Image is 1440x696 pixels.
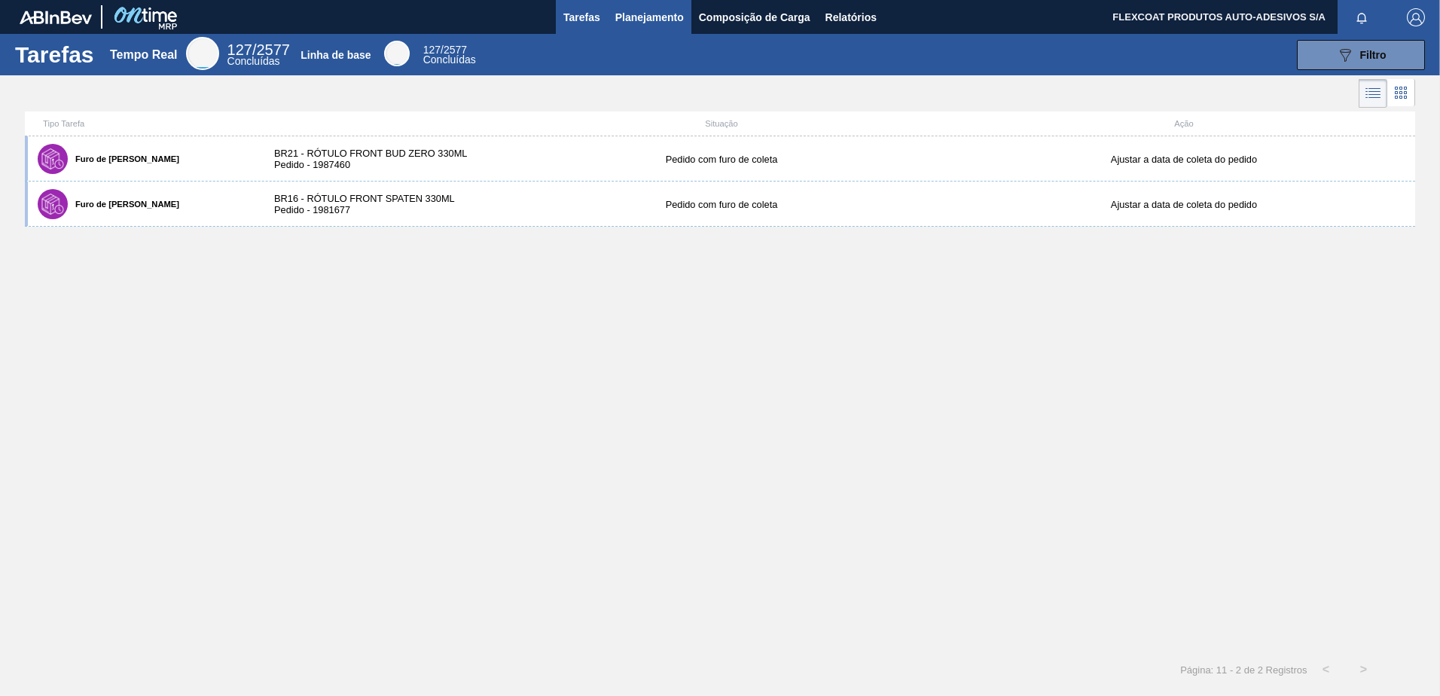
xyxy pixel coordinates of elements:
div: BR21 - RÓTULO FRONT BUD ZERO 330ML Pedido - 1987460 [259,148,490,170]
span: 1 - 2 de 2 Registros [1222,664,1307,676]
div: Visão em Lista [1359,79,1387,108]
button: Filtro [1297,40,1425,70]
span: Tarefas [563,8,600,26]
label: Furo de [PERSON_NAME] [68,154,179,163]
div: BR16 - RÓTULO FRONT SPATEN 330ML Pedido - 1981677 [259,193,490,215]
img: Logout [1407,8,1425,26]
font: 2577 [256,41,290,58]
div: Real Time [186,37,219,70]
span: / [227,41,290,58]
div: Pedido com furo de coleta [490,154,953,165]
div: Ajustar a data de coleta do pedido [953,199,1415,210]
div: Ajustar a data de coleta do pedido [953,154,1415,165]
span: Concluídas [423,53,476,66]
span: Composição de Carga [699,8,810,26]
span: 127 [423,44,441,56]
div: Visão em Cards [1387,79,1415,108]
div: Tipo Tarefa [28,119,259,128]
img: TNhmsLtSVTkK8tSr43FrP2fwEKptu5GPRR3wAAAABJRU5ErkJggg== [20,11,92,24]
div: Ação [953,119,1415,128]
span: Concluídas [227,55,280,67]
button: > [1345,651,1383,688]
button: < [1307,651,1345,688]
label: Furo de [PERSON_NAME] [68,200,179,209]
div: Linha de base [301,49,371,61]
span: / [423,44,467,56]
font: 2577 [444,44,467,56]
span: 127 [227,41,252,58]
div: Base Line [423,45,476,65]
div: Situação [490,119,953,128]
div: Tempo Real [110,48,178,62]
span: Página: 1 [1180,664,1222,676]
span: Relatórios [825,8,877,26]
span: Planejamento [615,8,684,26]
button: Notificações [1338,7,1386,28]
div: Real Time [227,44,290,66]
div: Base Line [384,41,410,66]
div: Pedido com furo de coleta [490,199,953,210]
h1: Tarefas [15,46,94,63]
span: Filtro [1360,49,1387,61]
